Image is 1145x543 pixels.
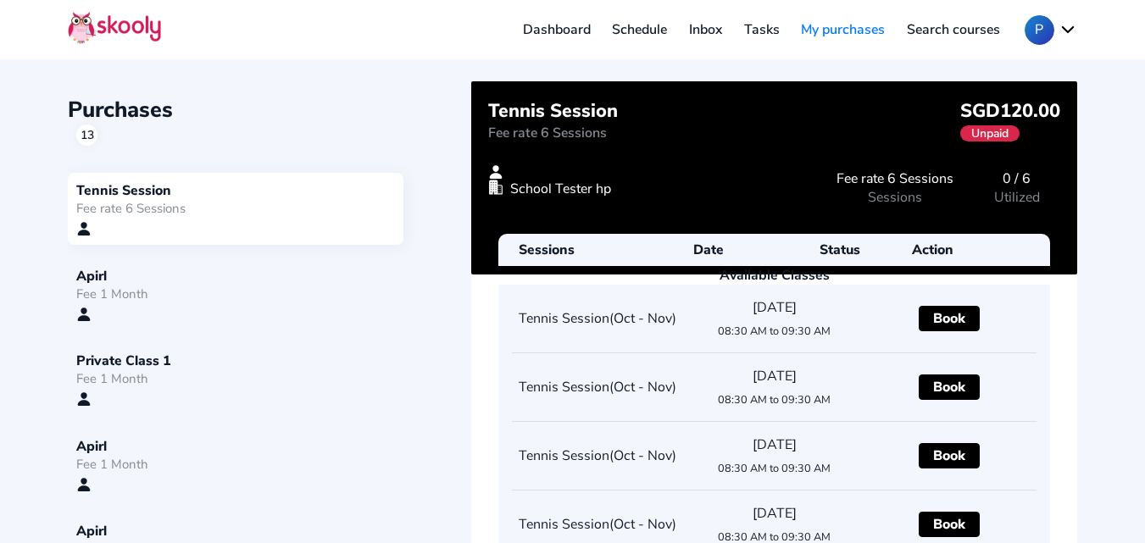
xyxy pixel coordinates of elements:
[76,522,395,540] div: Apirl
[994,188,1040,207] div: Utilized
[694,324,855,339] p: 08:30 AM to 09:30 AM
[687,353,862,421] div: [DATE]
[488,164,503,180] ion-icon: person
[775,234,906,266] div: Status
[76,477,92,492] ion-icon: person
[643,234,775,266] div: Date
[837,169,953,188] div: Fee rate 6 Sessions
[488,124,618,142] div: Fee rate 6 Sessions
[919,512,980,537] button: Book
[602,16,679,43] a: Schedule
[512,364,686,410] div: Tennis Session(Oct - Nov)
[694,392,855,407] p: 08:30 AM to 09:30 AM
[790,16,896,43] a: My purchases
[678,16,733,43] a: Inbox
[488,180,503,195] ion-icon: business
[919,306,980,331] button: Book
[76,267,395,285] div: Apirl
[994,169,1040,188] div: 0 / 6
[76,307,92,322] ion-icon: person
[919,374,980,400] button: Book
[512,234,643,266] div: Sessions
[76,285,395,302] div: Fee 1 Month
[1025,15,1077,45] button: Pchevron down outline
[498,266,1050,285] h4: Available Classes
[694,461,855,476] p: 08:30 AM to 09:30 AM
[76,125,97,146] div: 13
[512,296,686,341] div: Tennis Session(Oct - Nov)
[960,98,1060,142] div: SGD120.00
[488,98,618,142] div: Tennis Session
[896,16,1011,43] a: Search courses
[960,125,1020,141] div: Unpaid
[919,443,980,468] button: Book
[510,180,611,198] div: School Tester hp
[512,16,602,43] a: Dashboard
[76,181,395,200] div: Tennis Session
[76,200,395,217] div: Fee rate 6 Sessions
[905,234,1037,266] div: Action
[76,437,395,456] div: Apirl
[68,95,173,125] span: Purchases
[76,370,395,387] div: Fee 1 Month
[837,188,953,207] div: Sessions
[512,433,686,479] div: Tennis Session(Oct - Nov)
[733,16,791,43] a: Tasks
[76,352,395,370] div: Private Class 1
[76,391,92,407] ion-icon: person
[68,11,161,44] img: Skooly
[687,422,862,490] div: [DATE]
[76,221,92,236] ion-icon: person
[687,285,862,352] div: [DATE]
[76,456,395,473] div: Fee 1 Month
